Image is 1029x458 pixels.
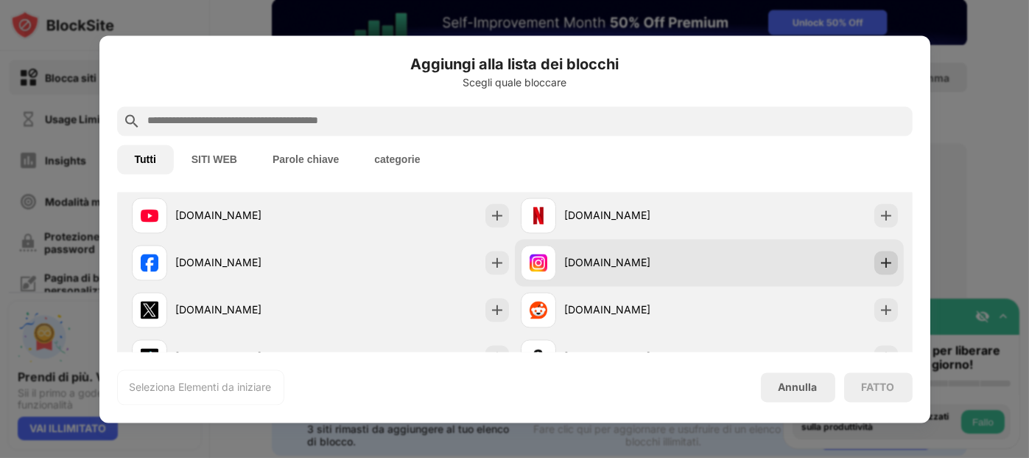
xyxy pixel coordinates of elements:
[565,208,709,223] div: [DOMAIN_NAME]
[117,145,174,174] button: Tutti
[530,348,547,366] img: favicons
[141,301,158,319] img: favicons
[565,255,709,271] div: [DOMAIN_NAME]
[779,381,818,394] div: Annulla
[176,302,320,318] div: [DOMAIN_NAME]
[862,381,895,393] div: FATTO
[565,350,709,365] div: [DOMAIN_NAME]
[176,208,320,223] div: [DOMAIN_NAME]
[117,77,913,89] div: Scegli quale bloccare
[530,301,547,319] img: favicons
[357,145,438,174] button: categorie
[123,112,141,130] img: search.svg
[141,348,158,366] img: favicons
[530,207,547,224] img: favicons
[565,302,709,318] div: [DOMAIN_NAME]
[255,145,357,174] button: Parole chiave
[141,207,158,224] img: favicons
[141,254,158,271] img: favicons
[174,145,255,174] button: SITI WEB
[130,380,272,395] div: Seleziona Elementi da iniziare
[176,255,320,271] div: [DOMAIN_NAME]
[117,53,913,75] h6: Aggiungi alla lista dei blocchi
[176,350,320,365] div: [DOMAIN_NAME]
[530,254,547,271] img: favicons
